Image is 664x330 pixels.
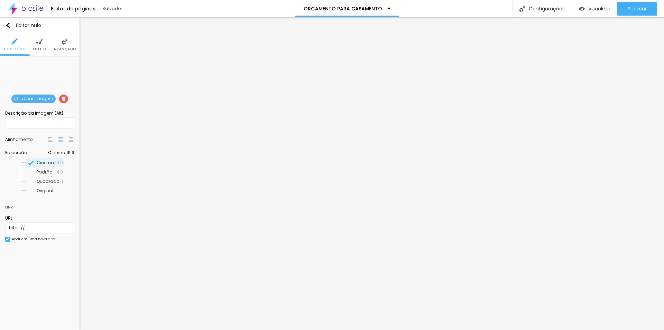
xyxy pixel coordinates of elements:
[304,5,382,12] font: ORÇAMENTO PARA CASAMENTO
[36,38,43,45] img: Ícone
[628,5,647,12] font: Publicar
[20,96,53,101] font: Trocar imagem
[80,17,664,330] iframe: Editor
[62,38,68,45] img: Ícone
[5,136,33,142] font: Alinhamento
[57,169,63,175] font: 4:3
[37,169,52,175] font: Padrão
[58,137,63,142] img: paragraph-center-align.svg
[572,2,617,16] button: Visualizar
[12,237,55,242] font: Abrir em uma nova aba
[14,97,18,101] img: Ícone
[11,38,18,45] img: Ícone
[62,97,66,101] img: Ícone
[68,137,73,142] img: paragraph-right-align.svg
[6,238,9,241] img: Ícone
[5,215,12,221] font: URL
[55,160,63,166] font: 16:9
[4,46,26,52] font: Conteúdo
[588,5,610,12] font: Visualizar
[519,6,525,12] img: Ícone
[51,5,95,12] font: Editor de páginas
[54,46,76,52] font: Avançado
[529,5,565,12] font: Configurações
[5,204,13,210] font: Link
[37,178,59,184] font: Quadrado
[102,6,125,11] font: Salvador...
[5,110,63,116] font: Descrição da imagem (Alt)
[37,160,54,166] font: Cinema
[48,150,74,155] font: Cinema 16:9
[5,150,27,155] font: Proporção
[59,178,63,184] font: 1:1
[48,137,53,142] img: paragraph-left-align.svg
[16,22,41,29] font: Editar nulo
[33,46,46,52] font: Estilo
[28,160,34,166] img: Ícone
[5,199,74,212] div: Link
[37,188,53,194] font: Original
[617,2,657,16] button: Publicar
[5,23,11,28] img: Ícone
[579,6,585,12] img: view-1.svg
